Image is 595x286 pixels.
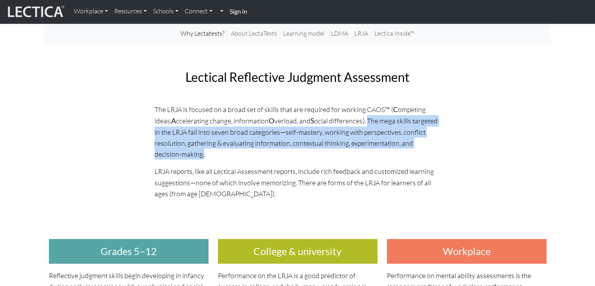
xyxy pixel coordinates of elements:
[111,3,150,20] a: Resources
[311,117,314,125] strong: S
[155,166,441,199] p: LRJA reports, like all Lectical Assessment reports, include rich feedback and customized learning...
[71,3,111,20] a: Workplace
[371,25,418,42] a: Lectica Inside™
[328,25,351,42] a: LDMA
[155,104,441,160] p: The LRJA is focused on a broad set of skills that are required for working CAOS™ ( ompeting ideas...
[6,4,65,19] img: lecticalive
[387,239,546,264] h3: Workplace
[393,105,398,114] strong: C
[280,25,328,42] a: Learning model
[150,3,182,20] a: Schools
[226,3,250,20] a: Sign in
[218,239,377,264] h3: College & university
[351,25,371,42] a: LRJA
[182,3,216,20] a: Connect
[228,25,280,42] a: About LectaTests
[269,117,274,125] strong: O
[230,7,247,15] strong: Sign in
[49,239,209,264] h3: Grades 5–12
[155,70,441,85] h2: Lectical Reflective Judgment Assessment
[171,117,176,125] strong: A
[177,25,228,42] a: Why Lectatests?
